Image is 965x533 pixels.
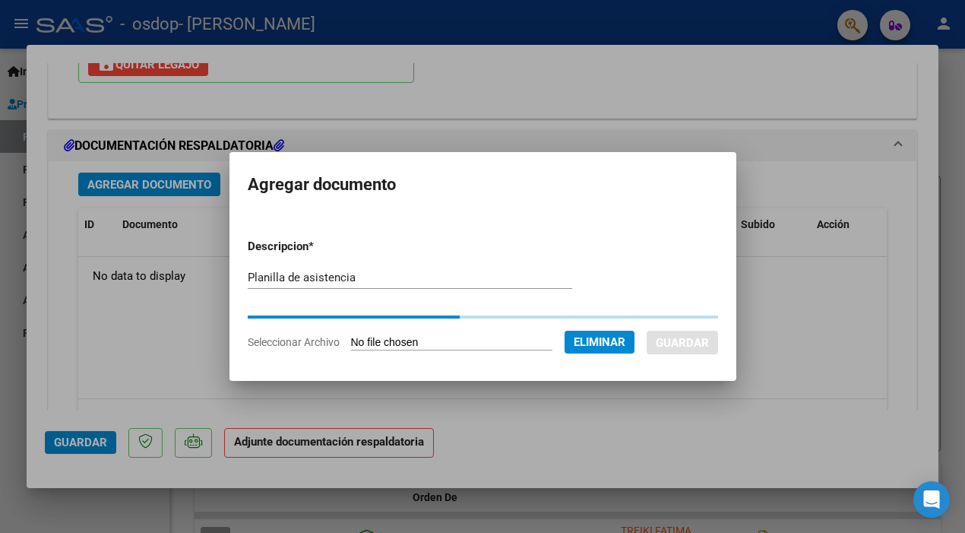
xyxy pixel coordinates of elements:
[248,170,718,199] h2: Agregar documento
[565,331,634,354] button: Eliminar
[647,331,718,354] button: Guardar
[248,336,340,348] span: Seleccionar Archivo
[248,238,389,255] p: Descripcion
[913,481,950,518] div: Open Intercom Messenger
[656,336,709,350] span: Guardar
[574,335,625,349] span: Eliminar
